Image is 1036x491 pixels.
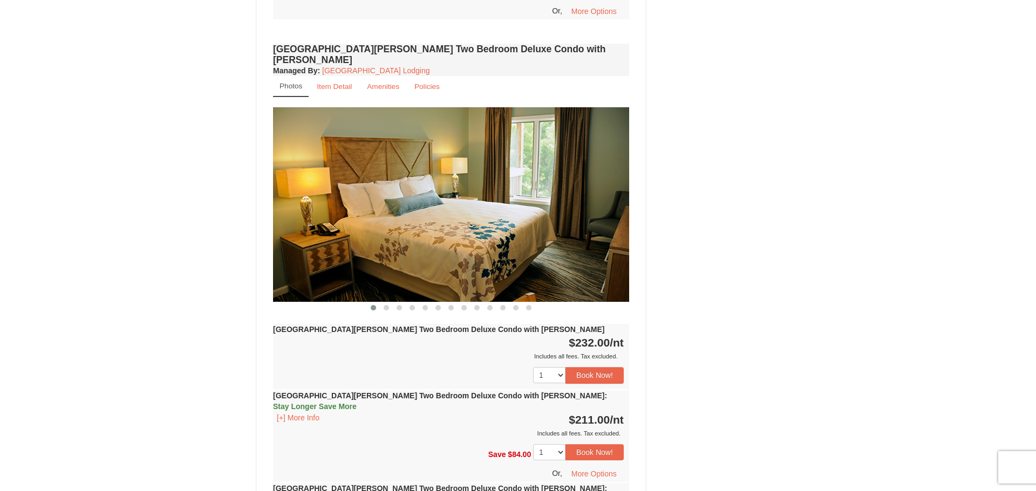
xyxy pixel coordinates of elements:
[508,449,531,458] span: $84.00
[552,6,562,15] span: Or,
[610,413,624,426] span: /nt
[273,76,309,97] a: Photos
[273,402,357,411] span: Stay Longer Save More
[322,66,430,75] a: [GEOGRAPHIC_DATA] Lodging
[280,82,302,90] small: Photos
[273,66,317,75] span: Managed By
[604,391,607,400] span: :
[273,351,624,362] div: Includes all fees. Tax excluded.
[565,367,624,383] button: Book Now!
[273,391,607,411] strong: [GEOGRAPHIC_DATA][PERSON_NAME] Two Bedroom Deluxe Condo with [PERSON_NAME]
[407,76,447,97] a: Policies
[310,76,359,97] a: Item Detail
[273,428,624,439] div: Includes all fees. Tax excluded.
[360,76,406,97] a: Amenities
[610,336,624,349] span: /nt
[569,413,610,426] span: $211.00
[565,444,624,460] button: Book Now!
[564,466,624,482] button: More Options
[317,82,352,91] small: Item Detail
[367,82,399,91] small: Amenities
[552,469,562,478] span: Or,
[414,82,440,91] small: Policies
[488,449,506,458] span: Save
[569,336,624,349] strong: $232.00
[273,66,320,75] strong: :
[273,325,604,334] strong: [GEOGRAPHIC_DATA][PERSON_NAME] Two Bedroom Deluxe Condo with [PERSON_NAME]
[273,44,629,65] h4: [GEOGRAPHIC_DATA][PERSON_NAME] Two Bedroom Deluxe Condo with [PERSON_NAME]
[564,3,624,19] button: More Options
[273,412,323,424] button: [+] More Info
[273,107,629,302] img: 18876286-137-863bd0ca.jpg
